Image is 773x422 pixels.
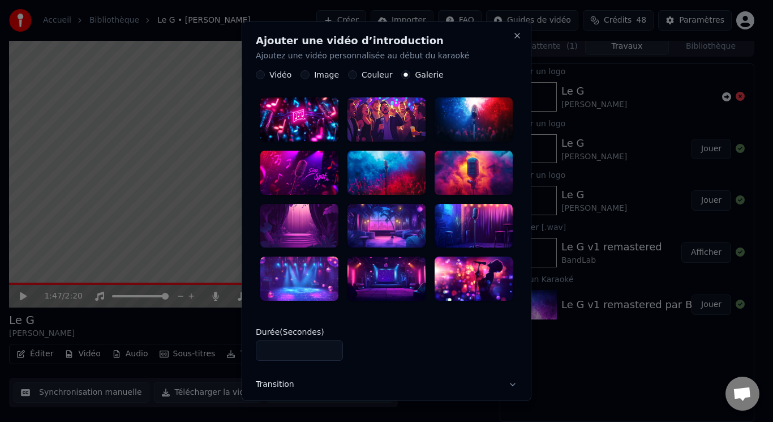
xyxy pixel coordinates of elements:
[256,328,517,336] label: Durée ( Secondes )
[314,71,339,79] label: Image
[256,50,517,61] p: Ajoutez une vidéo personnalisée au début du karaoké
[362,71,392,79] label: Couleur
[415,71,443,79] label: Galerie
[269,71,291,79] label: Vidéo
[256,370,517,399] button: Transition
[256,35,517,45] h2: Ajouter une vidéo d’introduction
